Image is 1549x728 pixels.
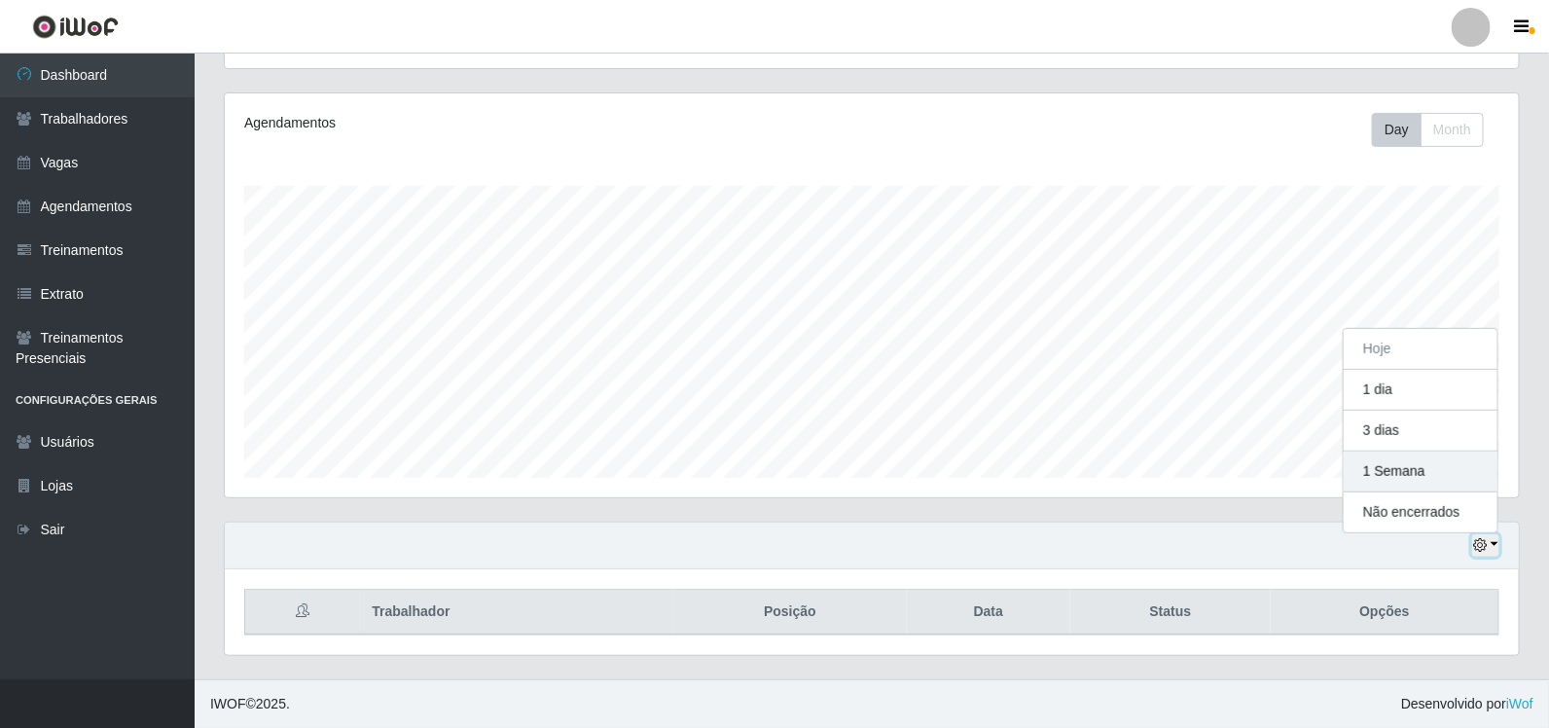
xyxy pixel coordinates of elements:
[1344,452,1497,492] button: 1 Semana
[1344,492,1497,532] button: Não encerrados
[244,113,750,133] div: Agendamentos
[1506,696,1533,711] a: iWof
[1372,113,1422,147] button: Day
[360,590,673,636] th: Trabalhador
[1401,694,1533,714] span: Desenvolvido por
[1344,370,1497,411] button: 1 dia
[1372,113,1484,147] div: First group
[1070,590,1271,636] th: Status
[1271,590,1498,636] th: Opções
[907,590,1070,636] th: Data
[210,694,290,714] span: © 2025 .
[1372,113,1499,147] div: Toolbar with button groups
[32,15,119,39] img: CoreUI Logo
[1421,113,1484,147] button: Month
[673,590,907,636] th: Posição
[1344,411,1497,452] button: 3 dias
[210,696,246,711] span: IWOF
[1344,329,1497,370] button: Hoje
